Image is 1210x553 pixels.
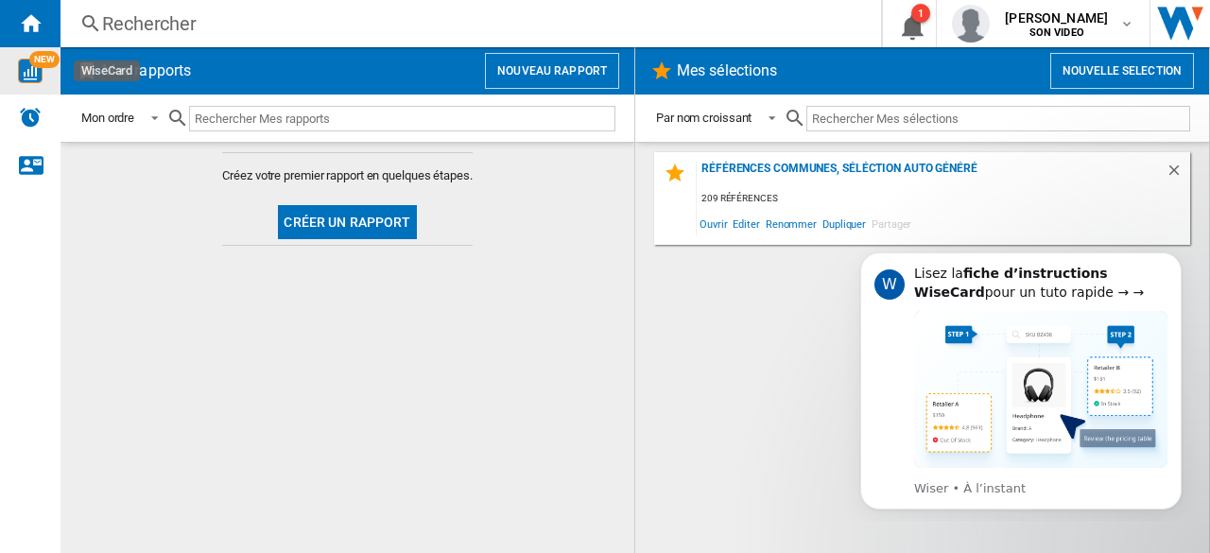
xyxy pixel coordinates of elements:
span: Renommer [763,211,820,236]
span: Dupliquer [820,211,869,236]
span: Partager [869,211,914,236]
button: Nouvelle selection [1050,53,1194,89]
div: Références communes, séléction auto généré [697,162,1166,187]
h2: Mes rapports [98,53,195,89]
div: 1 [911,4,930,23]
span: Créez votre premier rapport en quelques étapes. [222,167,472,184]
span: [PERSON_NAME] [1005,9,1108,27]
button: Créer un rapport [278,205,416,239]
img: wise-card.svg [18,59,43,83]
h2: Mes sélections [673,53,781,89]
input: Rechercher Mes sélections [806,106,1190,131]
div: Par nom croissant [656,111,752,125]
span: Editer [730,211,762,236]
div: Rechercher [102,10,832,37]
div: 209 références [697,187,1190,211]
span: Ouvrir [697,211,730,236]
img: alerts-logo.svg [19,106,42,129]
div: Supprimer [1166,162,1190,187]
div: Mon ordre [81,111,134,125]
button: Nouveau rapport [485,53,619,89]
span: NEW [29,51,60,68]
b: SON VIDEO [1029,26,1084,39]
img: profile.jpg [952,5,990,43]
input: Rechercher Mes rapports [189,106,615,131]
iframe: Intercom notifications message [832,235,1210,521]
